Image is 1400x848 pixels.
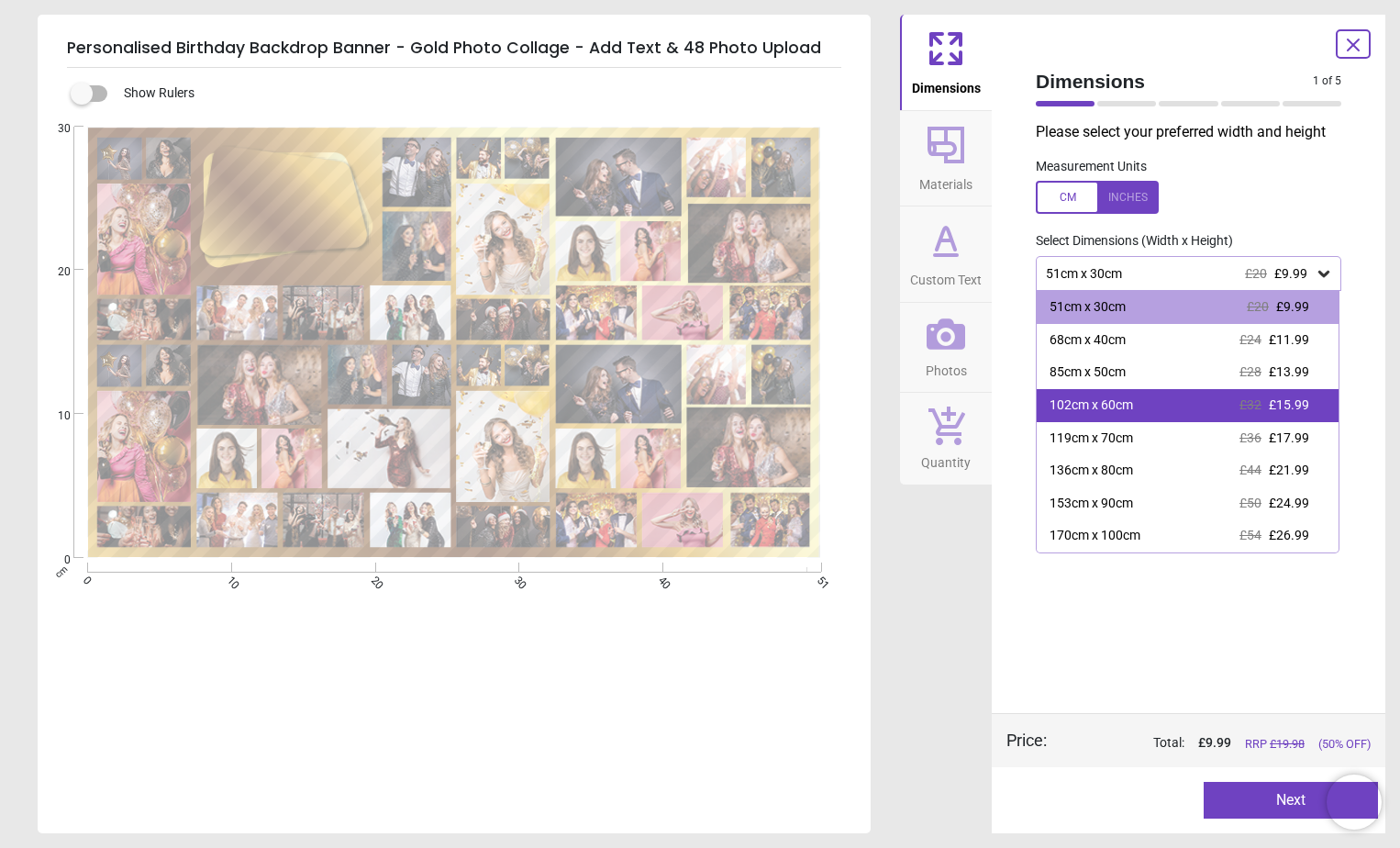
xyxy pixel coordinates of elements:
[900,303,992,393] button: Photos
[1270,737,1305,751] span: £ 19.98
[1239,364,1261,379] span: £28
[1269,364,1309,379] span: £13.99
[1276,299,1309,314] span: £9.99
[36,408,71,424] span: 10
[36,121,71,137] span: 30
[36,552,71,568] span: 0
[1245,266,1267,281] span: £20
[1239,397,1261,412] span: £32
[1318,736,1371,753] span: (50% OFF)
[1050,527,1140,545] div: 170cm x 100cm
[67,29,841,68] h5: Personalised Birthday Backdrop Banner - Gold Photo Collage - Add Text & 48 Photo Upload
[1313,73,1341,89] span: 1 of 5
[1021,232,1233,251] label: Select Dimensions (Width x Height)
[1044,266,1315,282] div: 51cm x 30cm
[900,393,992,485] button: Quantity
[1006,729,1047,752] div: Price :
[1269,463,1309,477] span: £21.99
[82,83,871,105] div: Show Rulers
[919,167,972,195] span: Materials
[1269,496,1309,510] span: £24.99
[1074,734,1371,753] div: Total:
[1274,266,1307,281] span: £9.99
[1204,782,1379,819] button: Next
[36,264,71,280] span: 20
[1036,68,1313,95] span: Dimensions
[1327,775,1382,830] iframe: Brevo live chat
[1247,299,1269,314] span: £20
[926,353,967,381] span: Photos
[1198,734,1231,753] span: £
[921,445,971,473] span: Quantity
[900,206,992,302] button: Custom Text
[1239,430,1261,445] span: £36
[900,111,992,206] button: Materials
[1239,528,1261,542] span: £54
[1050,298,1126,317] div: 51cm x 30cm
[1245,736,1305,753] span: RRP
[910,262,982,290] span: Custom Text
[1050,430,1133,448] div: 119cm x 70cm
[1050,495,1133,513] div: 153cm x 90cm
[1239,332,1261,347] span: £24
[1036,158,1147,176] label: Measurement Units
[1050,331,1126,350] div: 68cm x 40cm
[1206,735,1231,750] span: 9.99
[900,15,992,110] button: Dimensions
[1050,396,1133,415] div: 102cm x 60cm
[1050,363,1126,382] div: 85cm x 50cm
[1239,496,1261,510] span: £50
[912,71,981,98] span: Dimensions
[1269,397,1309,412] span: £15.99
[1239,463,1261,477] span: £44
[1036,122,1356,142] p: Please select your preferred width and height
[1269,528,1309,542] span: £26.99
[1269,430,1309,445] span: £17.99
[1050,462,1133,480] div: 136cm x 80cm
[1269,332,1309,347] span: £11.99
